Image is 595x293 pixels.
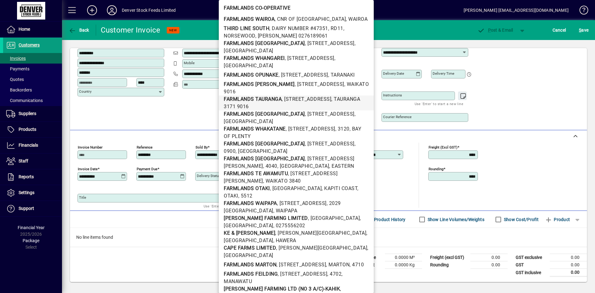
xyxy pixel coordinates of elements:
span: , [STREET_ADDRESS] [285,55,334,61]
span: , MARTON, 4710 [326,262,364,268]
b: FARMLANDS WHAKATANE [224,126,286,132]
span: , [GEOGRAPHIC_DATA] [308,215,360,221]
span: , 4040 [263,163,277,169]
span: , HAWERA [273,238,296,243]
span: , [STREET_ADDRESS] [305,40,355,46]
b: THIRD LINE SOUTH [224,25,269,31]
span: , WAIKATO 3840 [263,178,301,184]
b: FARMLANDS MARTON [224,262,276,268]
span: , 3120 [335,126,350,132]
b: FARMLANDS [GEOGRAPHIC_DATA] [224,156,305,162]
b: FARMLANDS FEILDING [224,271,278,277]
span: , 5512 [238,193,253,199]
b: FARMLANDS WAIPAPA [224,200,277,206]
span: , [STREET_ADDRESS] [305,111,355,117]
b: FARMLANDS TAURANGA [224,96,282,102]
span: , [STREET_ADDRESS] [286,126,335,132]
b: [PERSON_NAME] FARMING LIMITED [224,215,308,221]
span: , [PERSON_NAME][GEOGRAPHIC_DATA] [275,230,366,236]
b: CAPE FARMS LIMITED [224,245,276,251]
b: FARMLANDS WAIROA [224,16,275,22]
b: FARMLANDS TE AWAMUTU [224,171,288,176]
b: FARMLANDS WHANGAREI [224,55,285,61]
span: , [PERSON_NAME][GEOGRAPHIC_DATA] [276,245,367,251]
b: FARMLANDS [GEOGRAPHIC_DATA] [224,141,305,147]
b: FARMLANDS [GEOGRAPHIC_DATA] [224,40,305,46]
span: , [STREET_ADDRESS] [278,271,327,277]
span: , CNR OF [GEOGRAPHIC_DATA] [275,16,346,22]
b: FARMLANDS CO-OPERATIVE [224,5,290,11]
b: FARMLANDS OTAKI [224,185,270,191]
span: , [STREET_ADDRESS] [277,200,327,206]
span: , [GEOGRAPHIC_DATA] [270,185,322,191]
span: , [STREET_ADDRESS] [305,141,355,147]
span: , [STREET_ADDRESS] [282,96,331,102]
span: , [STREET_ADDRESS] [295,81,344,87]
span: , [GEOGRAPHIC_DATA] [236,148,288,154]
span: , WAIPAPA [273,208,297,214]
b: FARMLANDS [PERSON_NAME] [224,81,295,87]
span: , [GEOGRAPHIC_DATA], EASTERN [277,163,354,169]
span: , [PERSON_NAME] 0276189061 [255,33,328,39]
b: FARMLANDS [GEOGRAPHIC_DATA] [224,111,305,117]
span: , 4702 [327,271,342,277]
span: , DAIRY NUMBER #47351 [269,25,328,31]
span: , [STREET_ADDRESS] [279,72,328,78]
b: FARMLANDS OPUNAKE [224,72,279,78]
span: , KAPITI COAST [322,185,357,191]
span: , [STREET_ADDRESS] [276,262,326,268]
span: , 0275556202 [273,223,305,229]
span: , TARANAKI [328,72,355,78]
span: , WAIROA [346,16,368,22]
b: KE & [PERSON_NAME] [224,230,275,236]
b: [PERSON_NAME] FARMING LTD (NO 3 A/C)-KAHIK [224,286,340,292]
